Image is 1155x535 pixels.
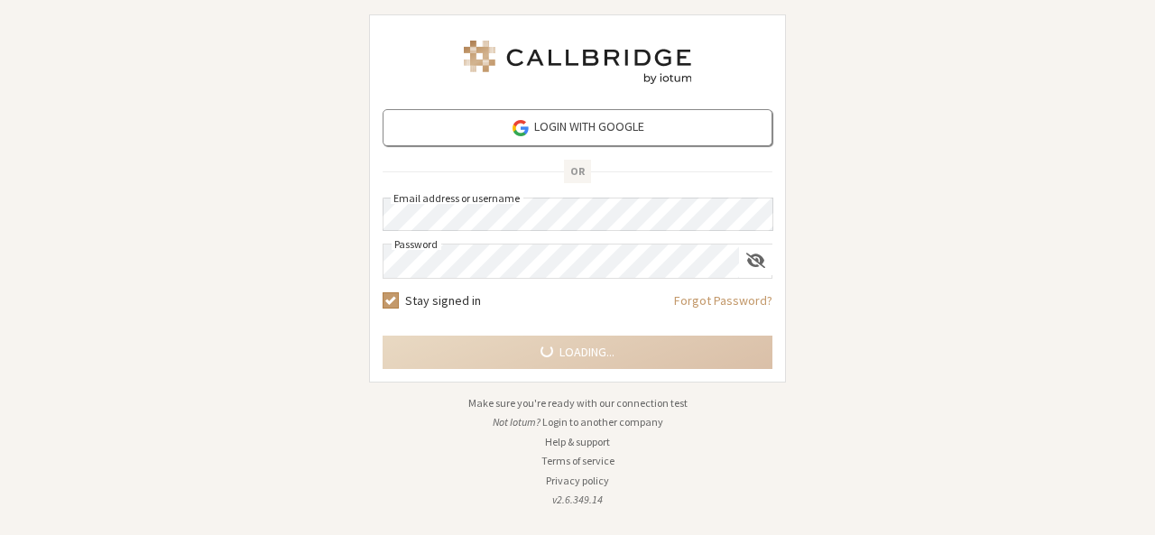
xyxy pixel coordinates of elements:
[468,396,688,410] a: Make sure you're ready with our connection test
[674,291,772,323] a: Forgot Password?
[383,109,772,146] a: Login with Google
[545,435,610,448] a: Help & support
[383,198,773,231] input: Email address or username
[739,244,772,276] div: Show password
[546,474,609,487] a: Privacy policy
[369,414,786,430] li: Not Iotum?
[541,454,614,467] a: Terms of service
[405,291,481,310] label: Stay signed in
[460,41,695,84] img: Iotum
[369,492,786,508] li: v2.6.349.14
[559,343,614,362] span: Loading...
[383,244,739,278] input: Password
[542,414,663,430] button: Login to another company
[383,336,772,369] button: Loading...
[564,160,591,183] span: OR
[511,118,531,138] img: google-icon.png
